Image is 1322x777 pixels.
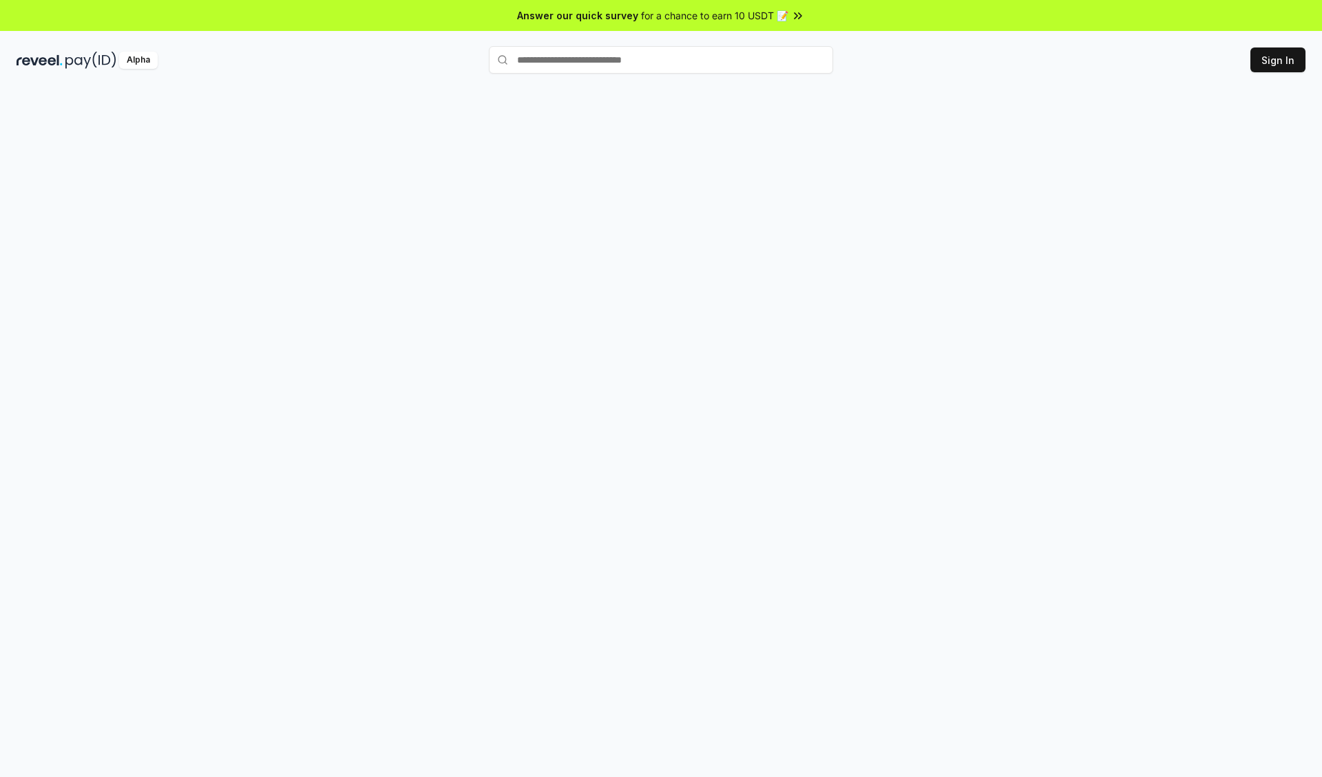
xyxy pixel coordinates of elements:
div: Alpha [119,52,158,69]
img: pay_id [65,52,116,69]
button: Sign In [1250,47,1305,72]
span: Answer our quick survey [517,8,638,23]
span: for a chance to earn 10 USDT 📝 [641,8,788,23]
img: reveel_dark [17,52,63,69]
